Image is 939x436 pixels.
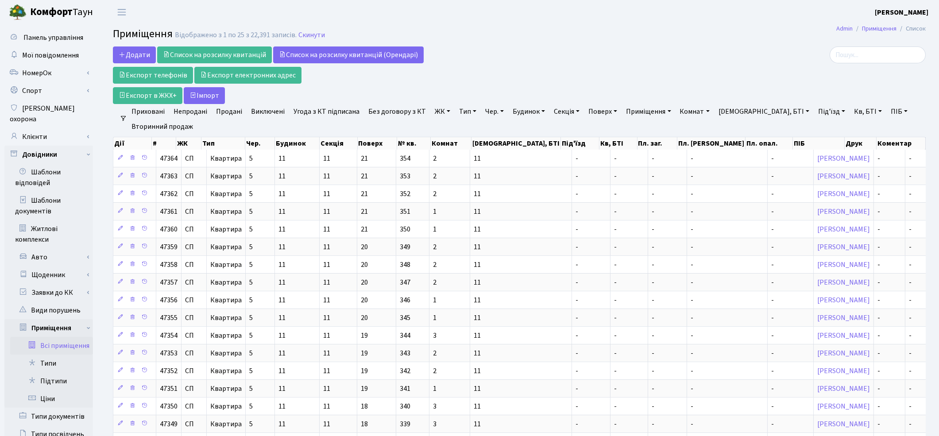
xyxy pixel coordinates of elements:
[128,119,197,134] a: Вторинний продаж
[471,137,561,150] th: [DEMOGRAPHIC_DATA], БТІ
[431,137,471,150] th: Комнат
[909,260,912,270] span: -
[323,260,330,270] span: 11
[10,355,93,372] a: Типи
[433,171,437,181] span: 2
[433,207,437,216] span: 1
[771,171,774,181] span: -
[213,104,246,119] a: Продані
[320,137,357,150] th: Секція
[771,189,774,199] span: -
[400,242,410,252] span: 349
[836,24,853,33] a: Admin
[771,331,774,340] span: -
[817,278,870,287] a: [PERSON_NAME]
[184,87,225,104] button: Iмпорт
[614,348,617,358] span: -
[4,46,93,64] a: Мої повідомлення
[771,154,774,163] span: -
[877,242,880,252] span: -
[185,190,203,197] span: СП
[210,208,242,215] span: Квартира
[576,260,578,270] span: -
[474,313,481,323] span: 11
[474,242,481,252] span: 11
[152,137,176,150] th: #
[397,137,431,150] th: № кв.
[817,154,870,163] a: [PERSON_NAME]
[817,331,870,340] a: [PERSON_NAME]
[185,173,203,180] span: СП
[4,64,93,82] a: НомерОк
[652,242,654,252] span: -
[561,137,599,150] th: Під'їзд
[875,7,928,18] a: [PERSON_NAME]
[249,224,253,234] span: 5
[823,19,939,38] nav: breadcrumb
[249,242,253,252] span: 5
[210,173,242,180] span: Квартира
[361,278,368,287] span: 20
[638,137,678,150] th: Пл. заг.
[365,104,429,119] a: Без договору з КТ
[691,260,693,270] span: -
[247,104,288,119] a: Виключені
[249,295,253,305] span: 5
[474,189,481,199] span: 11
[691,331,693,340] span: -
[361,242,368,252] span: 20
[614,242,617,252] span: -
[691,154,693,163] span: -
[576,189,578,199] span: -
[877,137,926,150] th: Коментар
[652,260,654,270] span: -
[622,104,674,119] a: Приміщення
[576,242,578,252] span: -
[817,401,870,411] a: [PERSON_NAME]
[909,171,912,181] span: -
[431,104,454,119] a: ЖК
[160,154,178,163] span: 47364
[323,189,330,199] span: 11
[323,348,330,358] span: 11
[830,46,926,63] input: Пошук...
[273,46,424,63] a: Список на розсилку квитанцій (Орендарі)
[474,171,481,181] span: 11
[652,295,654,305] span: -
[614,207,617,216] span: -
[361,171,368,181] span: 21
[817,313,870,323] a: [PERSON_NAME]
[576,154,578,163] span: -
[909,278,912,287] span: -
[249,154,253,163] span: 5
[113,67,193,84] a: Експорт телефонів
[400,207,410,216] span: 351
[817,171,870,181] a: [PERSON_NAME]
[160,295,178,305] span: 47356
[817,419,870,429] a: [PERSON_NAME]
[185,226,203,233] span: СП
[323,154,330,163] span: 11
[4,82,93,100] a: Спорт
[400,278,410,287] span: 347
[433,331,437,340] span: 3
[652,278,654,287] span: -
[614,189,617,199] span: -
[185,208,203,215] span: СП
[358,137,398,150] th: Поверх
[599,137,638,150] th: Кв, БТІ
[23,33,83,42] span: Панель управління
[10,372,93,390] a: Підтипи
[185,155,203,162] span: СП
[210,314,242,321] span: Квартира
[691,295,693,305] span: -
[128,104,168,119] a: Приховані
[746,137,792,150] th: Пл. опал.
[509,104,549,119] a: Будинок
[185,261,203,268] span: СП
[771,224,774,234] span: -
[4,163,93,192] a: Шаблони відповідей
[245,137,275,150] th: Чер.
[249,207,253,216] span: 5
[323,295,330,305] span: 11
